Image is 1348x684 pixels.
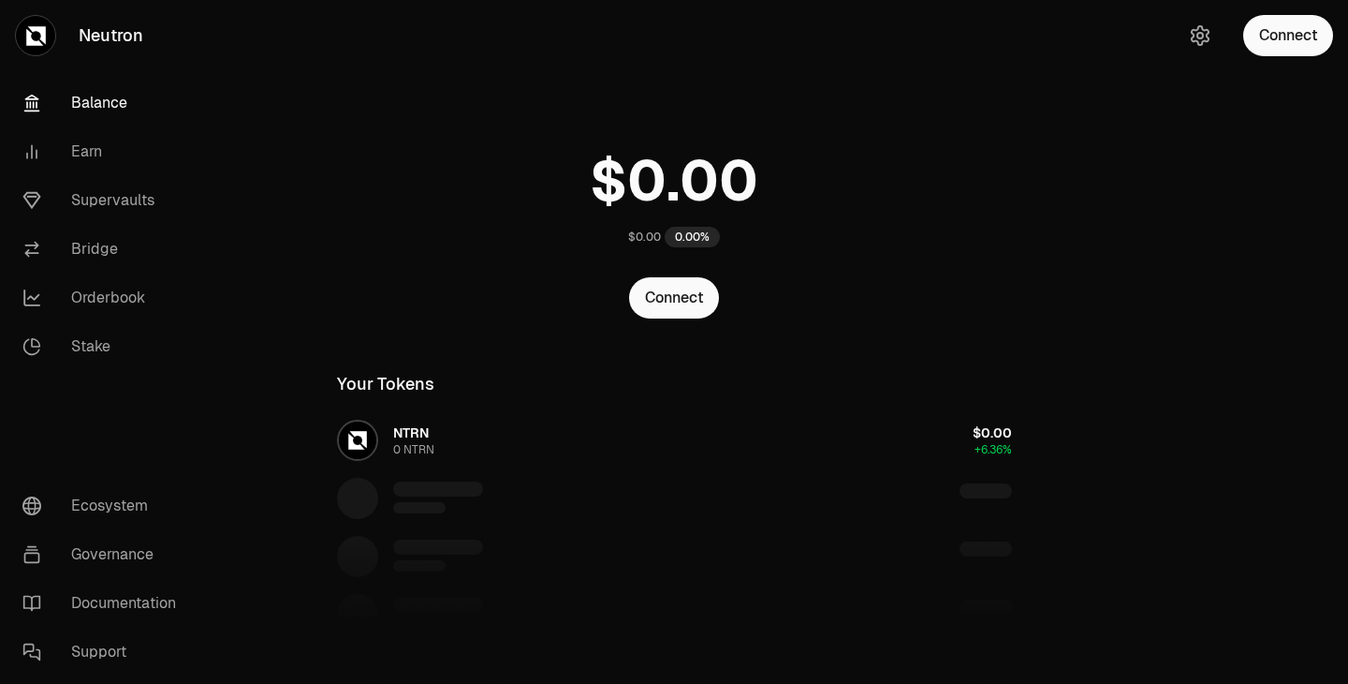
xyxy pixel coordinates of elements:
[7,225,202,274] a: Bridge
[337,371,434,397] div: Your Tokens
[1243,15,1333,56] button: Connect
[7,79,202,127] a: Balance
[7,322,202,371] a: Stake
[7,530,202,579] a: Governance
[7,482,202,530] a: Ecosystem
[665,227,720,247] div: 0.00%
[7,628,202,677] a: Support
[7,579,202,628] a: Documentation
[7,127,202,176] a: Earn
[629,277,719,319] button: Connect
[7,176,202,225] a: Supervaults
[7,274,202,322] a: Orderbook
[628,230,661,245] div: $0.00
